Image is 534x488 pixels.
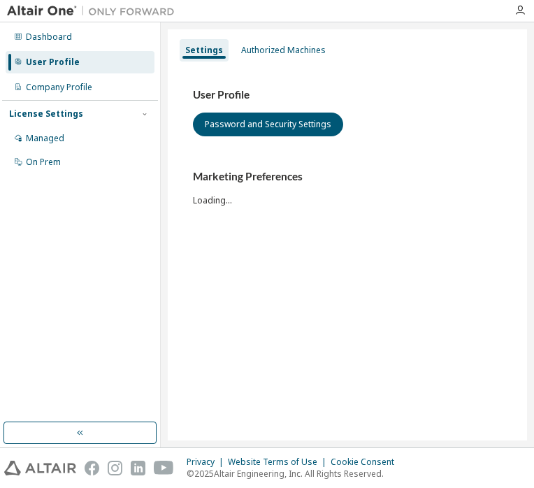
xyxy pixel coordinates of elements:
[131,461,145,475] img: linkedin.svg
[26,157,61,168] div: On Prem
[228,457,331,468] div: Website Terms of Use
[4,461,76,475] img: altair_logo.svg
[85,461,99,475] img: facebook.svg
[154,461,174,475] img: youtube.svg
[193,88,502,102] h3: User Profile
[187,468,403,480] p: © 2025 Altair Engineering, Inc. All Rights Reserved.
[7,4,182,18] img: Altair One
[26,133,64,144] div: Managed
[185,45,223,56] div: Settings
[9,108,83,120] div: License Settings
[26,82,92,93] div: Company Profile
[26,57,80,68] div: User Profile
[193,170,502,206] div: Loading...
[331,457,403,468] div: Cookie Consent
[241,45,326,56] div: Authorized Machines
[187,457,228,468] div: Privacy
[193,170,502,184] h3: Marketing Preferences
[108,461,122,475] img: instagram.svg
[26,31,72,43] div: Dashboard
[193,113,343,136] button: Password and Security Settings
